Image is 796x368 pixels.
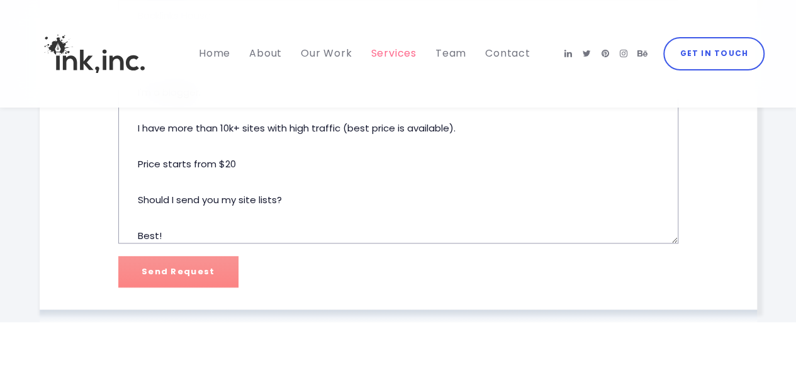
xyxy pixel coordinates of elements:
[301,46,352,60] span: Our Work
[249,46,282,60] span: About
[435,46,466,60] span: Team
[199,46,230,60] span: Home
[371,46,416,60] span: Services
[663,37,765,70] a: Get in Touch
[485,46,530,60] span: Contact
[680,47,748,61] span: Get in Touch
[31,11,157,96] img: Ink, Inc. | Marketing Agency
[118,256,238,287] input: Send Request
